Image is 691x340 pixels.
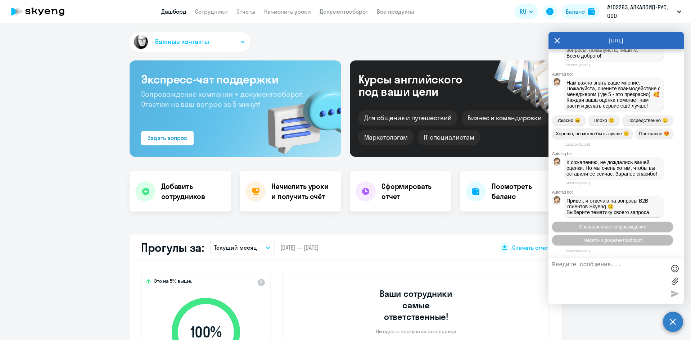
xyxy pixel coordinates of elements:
h3: Экспресс-чат поддержки [141,72,330,86]
div: Autofaq bot [552,190,684,194]
a: Дашборд [161,8,186,15]
p: Текущий месяц [214,243,257,252]
h3: Ваши сотрудники самые ответственные! [370,288,462,322]
img: bot avatar [552,196,561,207]
a: Сотрудники [195,8,228,15]
a: Начислить уроки [264,8,311,15]
div: Задать вопрос [148,133,187,142]
a: Документооборот [320,8,368,15]
time: 13:33:21[DATE] [565,63,590,67]
img: bot avatar [552,78,561,89]
span: Операционное сопровождение [579,224,646,230]
a: Отчеты [236,8,256,15]
button: Хорошо, но могло быть лучше 🙂 [552,128,633,139]
span: Скачать отчет [512,244,550,251]
span: [DATE] — [DATE] [280,244,319,251]
button: Балансbalance [561,4,599,19]
span: К сожалению, не дождались вашей оценки. Но мы очень хотим, чтобы вы оставили ее сейчас. Заранее с... [566,159,657,177]
button: RU [515,4,538,19]
h4: Сформировать отчет [381,181,446,201]
span: Посредственно 😑 [627,118,668,123]
img: bg-img [257,76,341,157]
h2: Прогулы за: [141,240,204,255]
h4: Начислить уроки и получить счёт [271,181,334,201]
time: 13:33:24[DATE] [565,142,590,146]
div: Баланс [566,7,585,16]
span: Прекрасно 😍 [639,131,669,136]
div: Маркетологам [358,130,414,145]
button: Важные контакты [130,32,250,52]
div: Autofaq bot [552,151,684,156]
button: Текущий месяц [210,241,275,254]
h4: Добавить сотрудников [161,181,225,201]
span: Нам важно знать ваше мнение. Пожалуйста, оцените взаимодействие с менеджером (где 5 - это прекрас... [566,80,662,109]
span: Сопровождение компании + документооборот. Ответим на ваш вопрос за 5 минут! [141,90,304,109]
label: Лимит 10 файлов [669,276,680,286]
span: Важные контакты [155,37,209,46]
span: Привет, я отвечаю на вопросы B2B клиентов Skyeng 🙂 Выберите тематику своего запроса. [566,198,651,215]
span: Тематики документооборот [583,237,642,243]
img: bot avatar [552,158,561,168]
button: Плохо ☹️ [588,115,619,126]
span: Хорошо, но могло быть лучше 🙂 [556,131,629,136]
div: Курсы английского под ваши цели [358,73,482,98]
p: Ни одного прогула за этот период [376,328,456,335]
div: IT-специалистам [418,130,480,145]
button: Прекрасно 😍 [636,128,673,139]
time: 15:42:00[DATE] [565,249,590,253]
button: Тематики документооборот [552,235,673,245]
button: #102263, АЛКАЛОИД-РУС, ООО [604,3,685,20]
button: Ужасно 😖 [552,115,586,126]
div: Autofaq bot [552,72,684,76]
span: Плохо ☹️ [593,118,614,123]
button: Операционное сопровождение [552,222,673,232]
a: Все продукты [377,8,414,15]
img: avatar [132,33,149,50]
time: 14:03:24[DATE] [565,181,590,185]
span: Ужасно 😖 [557,118,580,123]
div: Для общения и путешествий [358,110,457,126]
button: Посредственно 😑 [622,115,673,126]
img: balance [588,8,595,15]
p: #102263, АЛКАЛОИД-РУС, ООО [607,3,674,20]
span: RU [520,7,526,16]
span: Это на 5% выше, [154,278,192,286]
button: Задать вопрос [141,131,194,145]
h4: Посмотреть баланс [492,181,556,201]
div: Бизнес и командировки [462,110,547,126]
